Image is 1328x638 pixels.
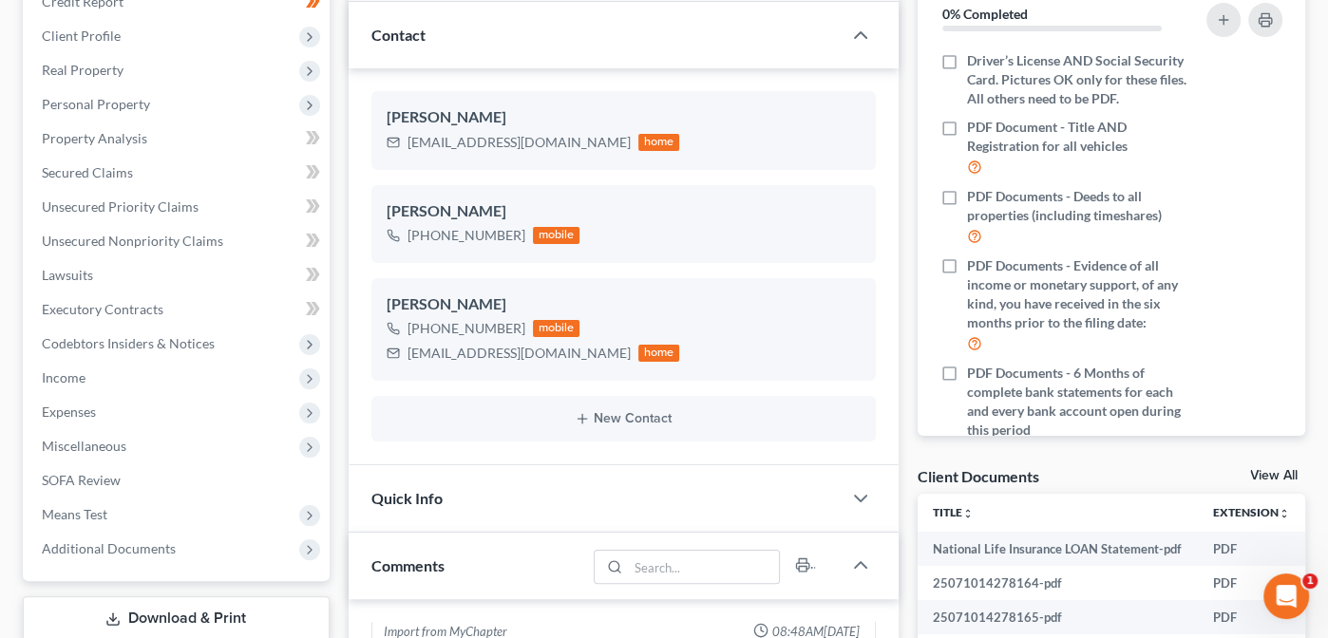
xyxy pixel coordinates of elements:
[371,26,426,44] span: Contact
[1198,566,1305,600] td: PDF
[1302,573,1318,589] span: 1
[533,320,580,337] div: mobile
[1198,600,1305,634] td: PDF
[371,489,443,507] span: Quick Info
[933,505,974,519] a: Titleunfold_more
[967,364,1192,440] span: PDF Documents - 6 Months of complete bank statements for each and every bank account open during ...
[387,293,861,316] div: [PERSON_NAME]
[942,6,1028,22] strong: 0% Completed
[42,438,126,454] span: Miscellaneous
[42,198,199,215] span: Unsecured Priority Claims
[42,62,123,78] span: Real Property
[42,130,147,146] span: Property Analysis
[42,369,85,385] span: Income
[27,122,330,156] a: Property Analysis
[27,156,330,190] a: Secured Claims
[42,506,107,522] span: Means Test
[638,134,680,151] div: home
[27,292,330,327] a: Executory Contracts
[42,96,150,112] span: Personal Property
[42,403,96,420] span: Expenses
[967,187,1192,225] span: PDF Documents - Deeds to all properties (including timeshares)
[42,540,176,556] span: Additional Documents
[27,224,330,258] a: Unsecured Nonpriority Claims
[42,233,223,249] span: Unsecured Nonpriority Claims
[42,472,121,488] span: SOFA Review
[27,463,330,497] a: SOFA Review
[918,566,1198,600] td: 25071014278164-pdf
[1250,469,1298,482] a: View All
[918,466,1039,486] div: Client Documents
[628,551,779,583] input: Search...
[1263,573,1309,619] iframe: Intercom live chat
[408,319,525,338] div: [PHONE_NUMBER]
[638,345,680,362] div: home
[42,335,215,351] span: Codebtors Insiders & Notices
[962,508,974,519] i: unfold_more
[967,118,1192,156] span: PDF Document - Title AND Registration for all vehicles
[918,600,1198,634] td: 25071014278165-pdf
[42,28,121,44] span: Client Profile
[371,556,445,574] span: Comments
[533,227,580,244] div: mobile
[1279,508,1290,519] i: unfold_more
[27,258,330,292] a: Lawsuits
[408,344,631,363] div: [EMAIL_ADDRESS][DOMAIN_NAME]
[1213,505,1290,519] a: Extensionunfold_more
[408,226,525,245] div: [PHONE_NUMBER]
[42,164,133,180] span: Secured Claims
[27,190,330,224] a: Unsecured Priority Claims
[967,256,1192,332] span: PDF Documents - Evidence of all income or monetary support, of any kind, you have received in the...
[387,200,861,223] div: [PERSON_NAME]
[387,411,861,426] button: New Contact
[42,267,93,283] span: Lawsuits
[967,51,1192,108] span: Driver’s License AND Social Security Card. Pictures OK only for these files. All others need to b...
[918,532,1198,566] td: National Life Insurance LOAN Statement-pdf
[387,106,861,129] div: [PERSON_NAME]
[1198,532,1305,566] td: PDF
[42,301,163,317] span: Executory Contracts
[408,133,631,152] div: [EMAIL_ADDRESS][DOMAIN_NAME]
